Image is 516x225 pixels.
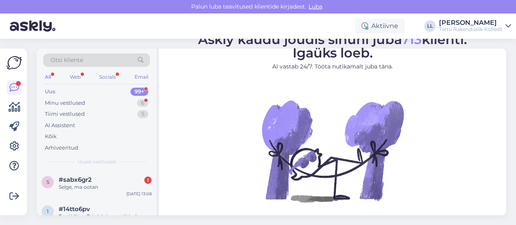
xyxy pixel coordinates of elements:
div: Web [68,72,82,82]
div: Tiimi vestlused [45,110,85,118]
span: Luba [306,3,325,10]
div: Minu vestlused [45,99,85,107]
div: AI Assistent [45,121,75,130]
span: 1 [47,208,49,214]
div: Socials [97,72,117,82]
div: Arhiveeritud [45,144,78,152]
div: 5 [137,110,148,118]
a: [PERSON_NAME]Tartu Rakenduslik Kolledž [439,20,511,33]
span: #14tto6pv [59,205,90,213]
div: [DATE] 13:08 [126,191,152,197]
div: Email [133,72,150,82]
span: Askly kaudu jõudis sinuni juba klienti. Igaüks loeb. [198,31,467,61]
div: Selge, ma ootan [59,183,152,191]
div: Aktiivne [355,19,405,33]
div: [PERSON_NAME] [439,20,502,26]
img: Askly Logo [7,55,22,71]
div: 6 [137,99,148,107]
div: LL [424,20,436,32]
span: s [46,179,49,185]
p: AI vastab 24/7. Tööta nutikamalt juba täna. [198,62,467,71]
div: Kõik [45,132,57,141]
div: 99+ [130,88,148,96]
div: All [43,72,53,82]
span: #sabx6gr2 [59,176,92,183]
div: Uus [45,88,55,96]
span: Otsi kliente [51,56,83,64]
div: Tartu Rakenduslik Kolledž [439,26,502,33]
img: No Chat active [259,77,406,224]
span: 713 [401,31,422,47]
span: Uued vestlused [78,158,116,165]
div: 1 [144,176,152,184]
